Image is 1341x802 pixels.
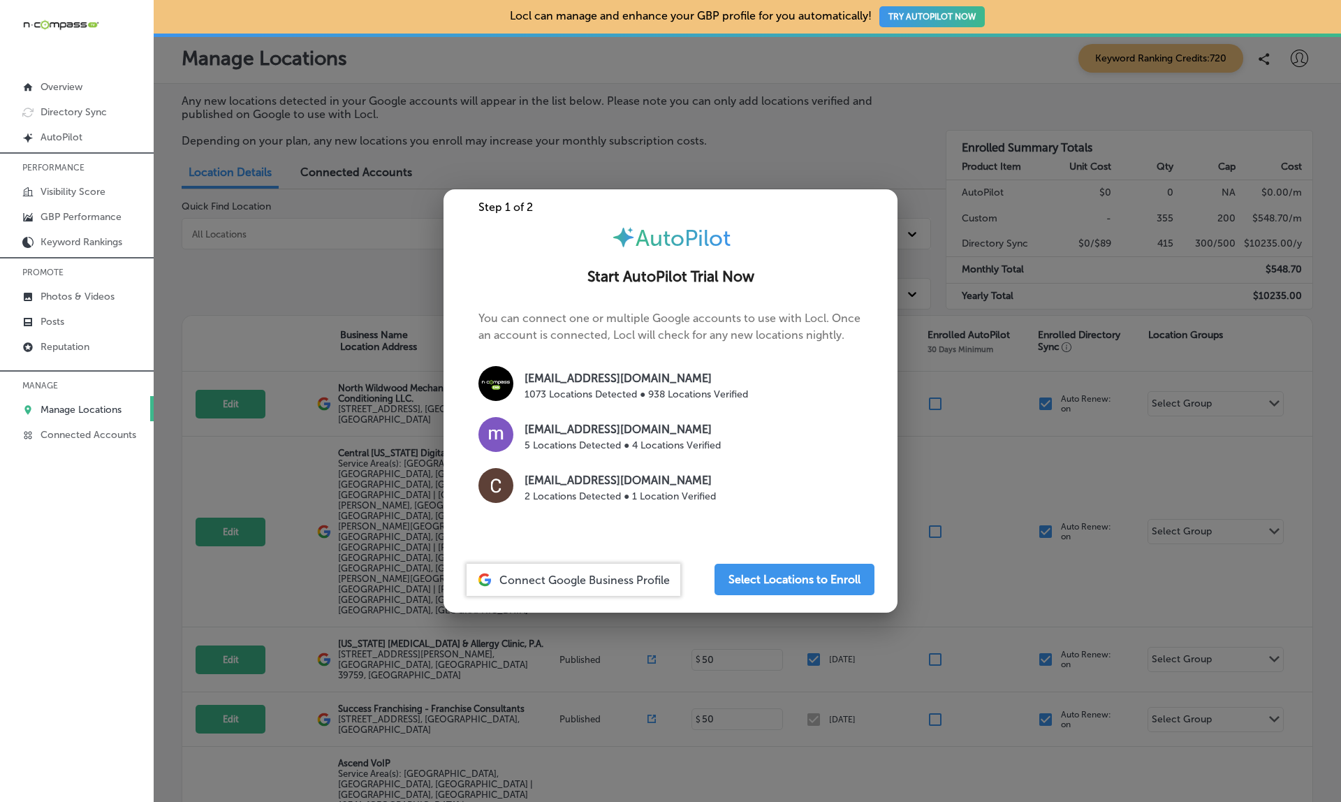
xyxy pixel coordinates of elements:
[22,18,99,31] img: 660ab0bf-5cc7-4cb8-ba1c-48b5ae0f18e60NCTV_CLogo_TV_Black_-500x88.png
[41,81,82,93] p: Overview
[41,106,107,118] p: Directory Sync
[41,211,122,223] p: GBP Performance
[879,6,985,27] button: TRY AUTOPILOT NOW
[499,574,670,587] span: Connect Google Business Profile
[525,421,721,438] p: [EMAIL_ADDRESS][DOMAIN_NAME]
[525,370,748,387] p: [EMAIL_ADDRESS][DOMAIN_NAME]
[525,489,716,504] p: 2 Locations Detected ● 1 Location Verified
[41,341,89,353] p: Reputation
[41,429,136,441] p: Connected Accounts
[41,236,122,248] p: Keyword Rankings
[715,564,874,595] button: Select Locations to Enroll
[41,316,64,328] p: Posts
[478,310,863,519] p: You can connect one or multiple Google accounts to use with Locl. Once an account is connected, L...
[41,404,122,416] p: Manage Locations
[525,387,748,402] p: 1073 Locations Detected ● 938 Locations Verified
[41,131,82,143] p: AutoPilot
[611,225,636,249] img: autopilot-icon
[41,186,105,198] p: Visibility Score
[444,200,897,214] div: Step 1 of 2
[460,268,881,286] h2: Start AutoPilot Trial Now
[525,438,721,453] p: 5 Locations Detected ● 4 Locations Verified
[636,225,731,251] span: AutoPilot
[41,291,115,302] p: Photos & Videos
[525,472,716,489] p: [EMAIL_ADDRESS][DOMAIN_NAME]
